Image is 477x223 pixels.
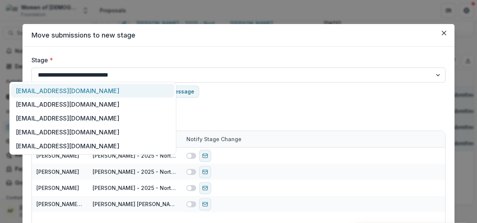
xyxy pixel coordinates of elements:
[11,139,174,153] div: [EMAIL_ADDRESS][DOMAIN_NAME]
[199,166,211,178] button: send-email
[199,182,211,194] button: send-email
[11,84,174,98] div: [EMAIL_ADDRESS][DOMAIN_NAME]
[11,111,174,125] div: [EMAIL_ADDRESS][DOMAIN_NAME]
[182,131,257,147] div: Notify Stage Change
[36,152,79,160] div: [PERSON_NAME]
[11,125,174,139] div: [EMAIL_ADDRESS][DOMAIN_NAME]
[31,56,441,65] label: Stage
[93,168,177,176] div: [PERSON_NAME] - 2025 - North American Board Service Application 2026
[199,150,211,162] button: send-email
[22,24,454,47] header: Move submissions to new stage
[11,98,174,111] div: [EMAIL_ADDRESS][DOMAIN_NAME]
[36,184,79,192] div: [PERSON_NAME]
[93,200,177,208] div: [PERSON_NAME] [PERSON_NAME] - 2025 - North American Board Service Application 2026
[182,135,246,143] div: Notify Stage Change
[199,198,211,210] button: send-email
[36,200,84,208] div: [PERSON_NAME] [PERSON_NAME]
[438,27,450,39] button: Close
[93,152,177,160] div: [PERSON_NAME] - 2025 - North American Board Service Application 2026
[36,168,79,176] div: [PERSON_NAME]
[93,184,177,192] div: [PERSON_NAME] - 2025 - North American Board Service Application 2026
